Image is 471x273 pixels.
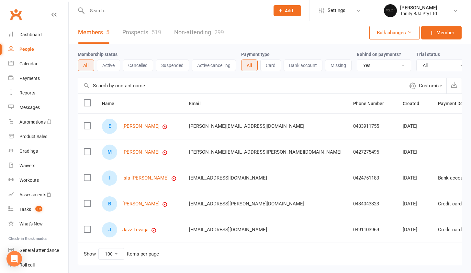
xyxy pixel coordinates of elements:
button: Created [403,100,426,107]
div: 5 [106,29,109,36]
div: 0491103969 [353,227,391,233]
div: Tasks [19,207,31,212]
div: items per page [127,251,159,257]
div: Show [84,248,159,260]
div: 519 [151,29,161,36]
div: 0424751183 [353,175,391,181]
input: Search... [85,6,265,15]
a: Member [421,26,462,39]
div: What's New [19,221,43,226]
div: Messages [19,105,40,110]
div: Dashboard [19,32,42,37]
div: Product Sales [19,134,47,139]
a: [PERSON_NAME] [122,201,160,207]
a: Calendar [8,57,68,71]
button: Email [189,100,208,107]
div: 0434043323 [353,201,391,207]
div: Eliki [102,119,117,134]
span: Created [403,101,426,106]
div: Payments [19,76,40,81]
span: Add [285,8,293,13]
a: General attendance kiosk mode [8,243,68,258]
span: [PERSON_NAME][EMAIL_ADDRESS][DOMAIN_NAME] [189,120,304,132]
span: Name [102,101,121,106]
label: Behind on payments? [357,52,401,57]
button: All [241,60,258,71]
a: [PERSON_NAME] [122,124,160,129]
a: Dashboard [8,27,68,42]
div: [DATE] [403,227,426,233]
button: Name [102,100,121,107]
div: [DATE] [403,149,426,155]
button: Bank account [284,60,322,71]
div: Jazz [102,222,117,237]
label: Payment type [241,52,270,57]
a: Prospects519 [122,21,161,44]
a: Automations [8,115,68,129]
div: Trinity BJJ Pty Ltd [400,11,437,16]
div: Assessments [19,192,51,197]
button: Active cancelling [192,60,236,71]
div: Waivers [19,163,35,168]
span: Phone Number [353,101,391,106]
a: Assessments [8,188,68,202]
a: Product Sales [8,129,68,144]
a: People [8,42,68,57]
div: Reports [19,90,35,95]
div: 0433911755 [353,124,391,129]
img: thumb_image1712106278.png [384,4,397,17]
span: Member [436,29,454,37]
a: Workouts [8,173,68,188]
div: Maximilian [102,145,117,160]
div: Gradings [19,148,38,154]
a: Messages [8,100,68,115]
button: Suspended [156,60,189,71]
span: [EMAIL_ADDRESS][DOMAIN_NAME] [189,224,267,236]
button: All [78,60,94,71]
div: Roll call [19,262,35,268]
a: Gradings [8,144,68,158]
a: Jazz Tevaga [122,227,149,233]
input: Search by contact name [78,78,405,93]
div: Automations [19,119,46,125]
button: Missing [325,60,352,71]
button: Bulk changes [369,26,420,39]
span: [EMAIL_ADDRESS][DOMAIN_NAME] [189,172,267,184]
a: Non-attending299 [174,21,224,44]
div: [PERSON_NAME] [400,5,437,11]
label: Membership status [78,52,118,57]
div: [DATE] [403,124,426,129]
div: Calendar [19,61,38,66]
button: Phone Number [353,100,391,107]
div: General attendance [19,248,59,253]
a: Clubworx [8,6,24,23]
button: Active [97,60,120,71]
button: Customize [405,78,446,93]
a: Payments [8,71,68,86]
span: 19 [35,206,42,212]
div: People [19,47,34,52]
div: 0427275495 [353,149,391,155]
a: Tasks 19 [8,202,68,217]
span: Email [189,101,208,106]
span: Settings [328,3,345,18]
a: Members5 [78,21,109,44]
div: Workouts [19,178,39,183]
a: Roll call [8,258,68,272]
a: Isla [PERSON_NAME] [122,175,169,181]
div: [DATE] [403,175,426,181]
a: What's New [8,217,68,231]
label: Trial status [416,52,440,57]
a: Reports [8,86,68,100]
div: [DATE] [403,201,426,207]
a: Waivers [8,158,68,173]
a: [PERSON_NAME] [122,149,160,155]
span: [EMAIL_ADDRESS][PERSON_NAME][DOMAIN_NAME] [189,198,304,210]
div: Blake [102,196,117,212]
button: Card [260,60,281,71]
div: Open Intercom Messenger [6,251,22,267]
span: Customize [419,82,442,90]
button: Cancelled [123,60,153,71]
button: Add [274,5,301,16]
div: 299 [214,29,224,36]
